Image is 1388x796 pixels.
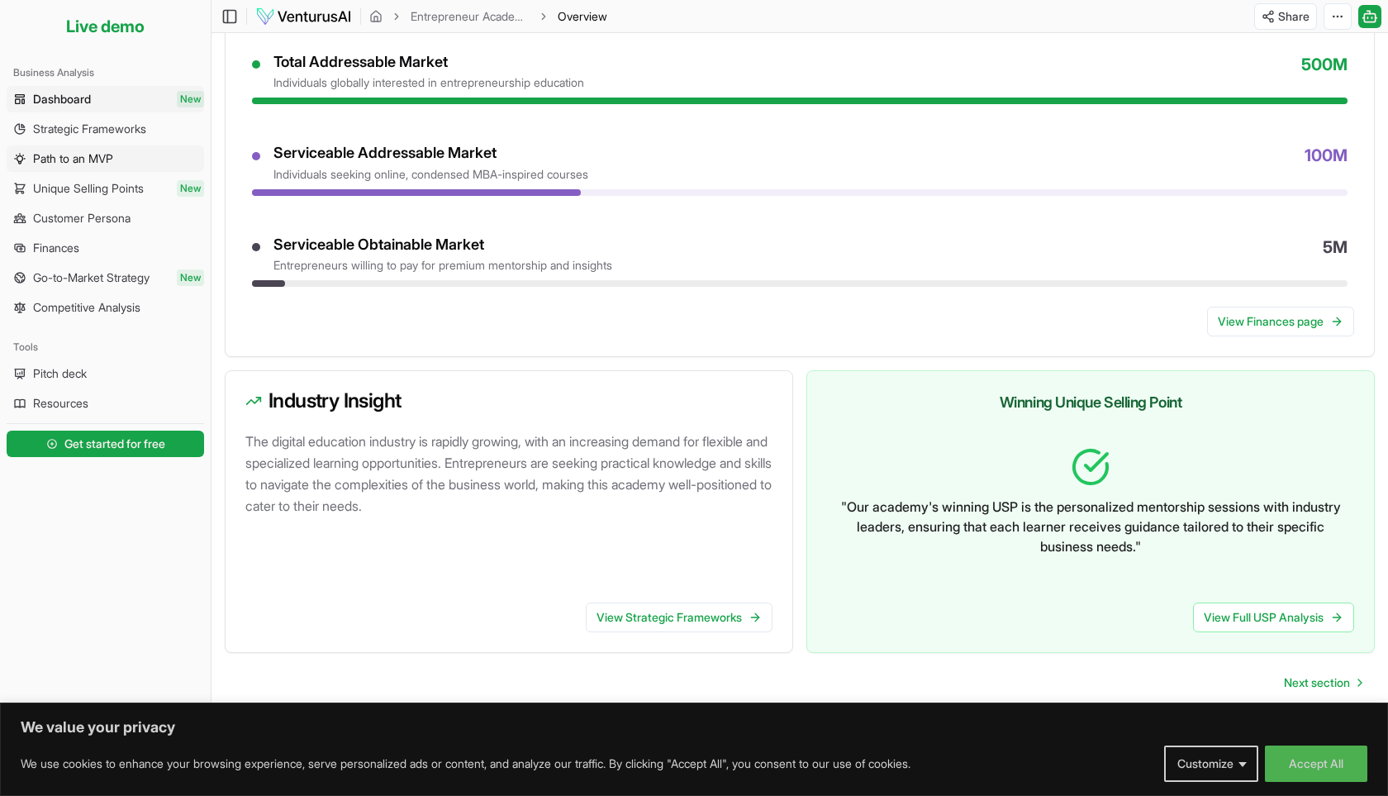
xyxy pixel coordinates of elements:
[7,116,204,142] a: Strategic Frameworks
[7,235,204,261] a: Finances
[1271,666,1375,699] a: Go to next page
[33,240,79,256] span: Finances
[33,150,113,167] span: Path to an MVP
[1284,674,1350,691] span: Next section
[7,205,204,231] a: Customer Persona
[33,121,146,137] span: Strategic Frameworks
[1164,746,1258,782] button: Customize
[1301,53,1348,92] span: 500M
[411,8,530,25] a: Entrepreneur Academy
[33,299,140,316] span: Competitive Analysis
[273,144,588,163] div: Serviceable Addressable Market
[245,431,779,517] p: The digital education industry is rapidly growing, with an increasing demand for flexible and spe...
[177,180,204,197] span: New
[33,180,144,197] span: Unique Selling Points
[273,236,612,255] div: Serviceable Obtainable Market
[177,269,204,286] span: New
[7,390,204,417] a: Resources
[21,754,910,774] p: We use cookies to enhance your browsing experience, serve personalized ads or content, and analyz...
[1278,8,1310,25] span: Share
[177,91,204,107] span: New
[7,360,204,387] a: Pitch deck
[1305,144,1348,183] span: 100M
[1254,3,1317,30] button: Share
[7,60,204,86] div: Business Analysis
[21,717,1367,737] p: We value your privacy
[273,166,588,183] div: individuals seeking online, condensed MBA-inspired courses
[7,145,204,172] a: Path to an MVP
[7,175,204,202] a: Unique Selling PointsNew
[840,497,1341,556] p: " Our academy's winning USP is the personalized mentorship sessions with industry leaders, ensuri...
[255,7,352,26] img: logo
[369,8,607,25] nav: breadcrumb
[245,391,772,411] h3: Industry Insight
[7,427,204,460] a: Get started for free
[558,8,607,25] span: Overview
[64,436,165,452] span: Get started for free
[273,257,612,274] div: entrepreneurs willing to pay for premium mentorship and insights
[33,269,150,286] span: Go-to-Market Strategy
[273,53,584,72] div: Total Addressable Market
[33,91,91,107] span: Dashboard
[827,391,1354,414] h3: Winning Unique Selling Point
[7,86,204,112] a: DashboardNew
[7,431,204,457] button: Get started for free
[1207,307,1354,336] a: View Finances page
[1193,603,1354,632] a: View Full USP Analysis
[1271,666,1375,699] nav: pagination
[33,395,88,412] span: Resources
[33,365,87,382] span: Pitch deck
[1265,746,1367,782] button: Accept All
[273,74,584,91] div: individuals globally interested in entrepreneurship education
[7,334,204,360] div: Tools
[1323,236,1348,274] span: 5M
[7,294,204,321] a: Competitive Analysis
[33,210,131,226] span: Customer Persona
[586,603,772,632] a: View Strategic Frameworks
[7,265,204,291] a: Go-to-Market StrategyNew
